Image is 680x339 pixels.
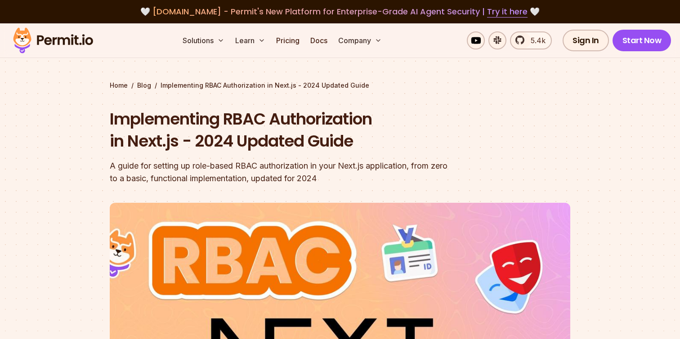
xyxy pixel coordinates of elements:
[152,6,528,17] span: [DOMAIN_NAME] - Permit's New Platform for Enterprise-Grade AI Agent Security |
[110,81,128,90] a: Home
[22,5,658,18] div: 🤍 🤍
[110,108,455,152] h1: Implementing RBAC Authorization in Next.js - 2024 Updated Guide
[273,31,303,49] a: Pricing
[510,31,552,49] a: 5.4k
[9,25,97,56] img: Permit logo
[487,6,528,18] a: Try it here
[110,81,570,90] div: / /
[179,31,228,49] button: Solutions
[613,30,671,51] a: Start Now
[563,30,609,51] a: Sign In
[232,31,269,49] button: Learn
[137,81,151,90] a: Blog
[110,160,455,185] div: A guide for setting up role-based RBAC authorization in your Next.js application, from zero to a ...
[525,35,546,46] span: 5.4k
[335,31,385,49] button: Company
[307,31,331,49] a: Docs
